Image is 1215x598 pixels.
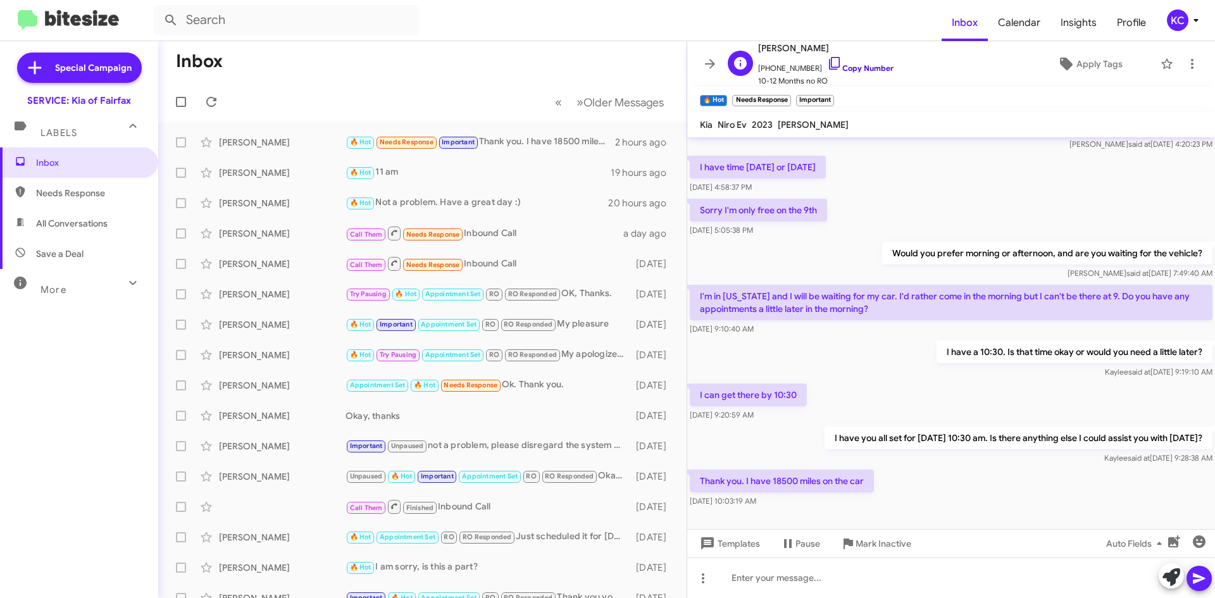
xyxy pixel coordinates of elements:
div: I am sorry, is this a part? [346,560,630,575]
span: RO [526,472,536,480]
span: 🔥 Hot [350,351,371,359]
span: Needs Response [380,138,433,146]
span: Needs Response [36,187,144,199]
div: [PERSON_NAME] [219,227,346,240]
span: Important [350,442,383,450]
small: Important [796,95,834,106]
span: Try Pausing [380,351,416,359]
div: [DATE] [630,288,676,301]
div: [DATE] [630,440,676,452]
button: Mark Inactive [830,532,921,555]
span: Needs Response [406,230,460,239]
p: I can get there by 10:30 [690,383,807,406]
span: Profile [1107,4,1156,41]
small: 🔥 Hot [700,95,727,106]
div: not a problem, please disregard the system generated texts [346,439,630,453]
div: [PERSON_NAME] [219,440,346,452]
span: Appointment Set [350,381,406,389]
span: Special Campaign [55,61,132,74]
div: Okay, thanks [346,409,630,422]
span: [DATE] 4:58:37 PM [690,182,752,192]
p: I have a 10:30. Is that time okay or would you need a little later? [937,340,1212,363]
span: Important [380,320,413,328]
button: KC [1156,9,1201,31]
span: RO Responded [508,351,557,359]
span: [DATE] 9:20:59 AM [690,410,754,420]
span: Call Them [350,230,383,239]
button: Pause [770,532,830,555]
span: « [555,94,562,110]
div: My pleasure [346,317,630,332]
div: Ok. Thank you. [346,378,630,392]
p: I have time [DATE] or [DATE] [690,156,826,178]
div: [DATE] [630,501,676,513]
div: 20 hours ago [608,197,676,209]
span: said at [1128,367,1150,377]
div: [DATE] [630,470,676,483]
span: RO [489,290,499,298]
div: OK, Thanks. [346,287,630,301]
div: [PERSON_NAME] [219,409,346,422]
span: [DATE] 5:05:38 PM [690,225,753,235]
span: 🔥 Hot [395,290,416,298]
div: My apologizes for the delay. The earliest I could move it would be 8:45. [346,347,630,362]
span: Important [442,138,475,146]
a: Inbox [942,4,988,41]
div: Not a problem. Have a great day :) [346,196,608,210]
div: Inbound Call [346,499,630,514]
span: Call Them [350,504,383,512]
button: Auto Fields [1096,532,1177,555]
div: [PERSON_NAME] [219,531,346,544]
span: Finished [406,504,434,512]
span: [DATE] 10:03:19 AM [690,496,756,506]
div: [PERSON_NAME] [219,379,346,392]
div: [DATE] [630,409,676,422]
span: Auto Fields [1106,532,1167,555]
span: 10-12 Months no RO [758,75,894,87]
div: [PERSON_NAME] [219,318,346,331]
span: Kaylee [DATE] 9:19:10 AM [1105,367,1212,377]
span: 🔥 Hot [350,320,371,328]
div: [PERSON_NAME] [219,197,346,209]
p: I'm in [US_STATE] and I will be waiting for my car. I'd rather come in the morning but I can't be... [690,285,1212,320]
div: [DATE] [630,561,676,574]
div: [PERSON_NAME] [219,561,346,574]
p: Would you prefer morning or afternoon, and are you waiting for the vehicle? [882,242,1212,265]
span: said at [1126,268,1149,278]
span: More [40,284,66,296]
span: Niro Ev [718,119,747,130]
div: Inbound Call [346,225,623,241]
span: [PERSON_NAME] [778,119,849,130]
span: 🔥 Hot [414,381,435,389]
span: Save a Deal [36,247,84,260]
span: [PERSON_NAME] [DATE] 4:20:23 PM [1069,139,1212,149]
button: Previous [547,89,570,115]
div: [DATE] [630,318,676,331]
div: [DATE] [630,379,676,392]
small: Needs Response [732,95,790,106]
div: Okay. I have you all set for [DATE] at 10:30 am. Is there anything else I can assist you with? [346,469,630,483]
span: Needs Response [406,261,460,269]
span: Appointment Set [421,320,477,328]
span: Templates [697,532,760,555]
div: 11 am [346,165,611,180]
span: Call Them [350,261,383,269]
span: Needs Response [444,381,497,389]
span: RO Responded [545,472,594,480]
div: Thank you. I have 18500 miles on the car [346,135,615,149]
span: RO Responded [508,290,557,298]
span: All Conversations [36,217,108,230]
div: a day ago [623,227,676,240]
span: Try Pausing [350,290,387,298]
span: Calendar [988,4,1050,41]
span: [PERSON_NAME] [758,40,894,56]
span: Mark Inactive [856,532,911,555]
p: Thank you. I have 18500 miles on the car [690,470,874,492]
span: Appointment Set [425,351,481,359]
span: RO Responded [504,320,552,328]
span: Appointment Set [425,290,481,298]
div: Inbound Call [346,256,630,271]
span: said at [1128,453,1150,463]
span: Important [421,472,454,480]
